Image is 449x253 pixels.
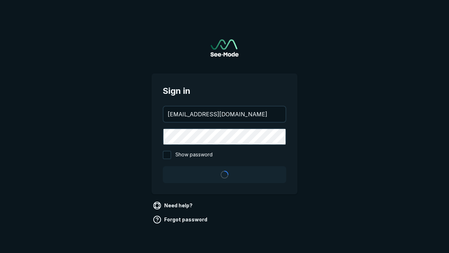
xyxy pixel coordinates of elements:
img: See-Mode Logo [210,39,239,57]
input: your@email.com [163,106,286,122]
span: Sign in [163,85,286,97]
a: Go to sign in [210,39,239,57]
a: Forgot password [152,214,210,225]
a: Need help? [152,200,195,211]
span: Show password [175,151,213,159]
